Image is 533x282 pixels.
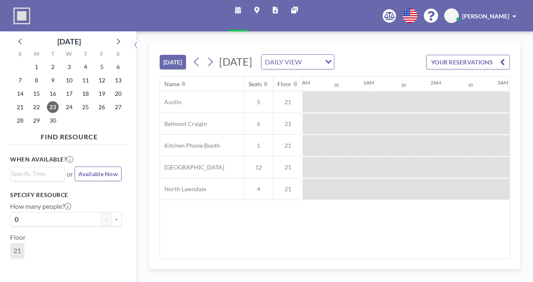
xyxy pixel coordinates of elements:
span: JJ [449,12,454,20]
span: Tuesday, September 30, 2025 [47,115,59,126]
span: Monday, September 1, 2025 [31,61,42,73]
span: Wednesday, September 10, 2025 [63,74,75,86]
span: Thursday, September 11, 2025 [80,74,91,86]
button: - [101,212,111,226]
span: 21 [273,120,303,128]
span: 21 [13,246,21,255]
span: Wednesday, September 3, 2025 [63,61,75,73]
span: Monday, September 15, 2025 [31,88,42,100]
span: Sunday, September 7, 2025 [14,74,26,86]
span: Thursday, September 4, 2025 [80,61,91,73]
span: Monday, September 22, 2025 [31,101,42,113]
span: 5 [244,98,273,106]
span: 12 [244,164,273,171]
span: Available Now [78,170,118,177]
input: Search for option [11,169,60,178]
div: 1AM [363,79,374,86]
img: organization-logo [13,8,30,24]
h4: FIND RESOURCE [10,129,128,141]
span: Friday, September 26, 2025 [96,101,108,113]
div: 30 [334,82,339,88]
div: M [28,49,45,60]
div: S [110,49,126,60]
span: Monday, September 8, 2025 [31,74,42,86]
span: Thursday, September 18, 2025 [80,88,91,100]
span: [GEOGRAPHIC_DATA] [160,164,224,171]
span: [PERSON_NAME] [462,13,509,20]
span: 6 [244,120,273,128]
div: [DATE] [57,36,81,47]
span: Wednesday, September 17, 2025 [63,88,75,100]
div: W [61,49,78,60]
span: Saturday, September 27, 2025 [112,101,124,113]
div: Seats [248,80,262,88]
div: Floor [277,80,292,88]
div: S [12,49,28,60]
span: Wednesday, September 24, 2025 [63,101,75,113]
label: Floor [10,233,26,241]
span: Belmont Craigin [160,120,207,128]
div: Name [164,80,180,88]
span: Saturday, September 13, 2025 [112,74,124,86]
button: YOUR RESERVATIONS [426,55,510,69]
span: 21 [273,142,303,149]
span: Monday, September 29, 2025 [31,115,42,126]
span: Saturday, September 20, 2025 [112,88,124,100]
div: F [93,49,110,60]
div: 12AM [296,79,310,86]
h3: Specify resource [10,191,122,199]
span: Friday, September 12, 2025 [96,74,108,86]
div: Search for option [261,55,334,69]
button: + [111,212,122,226]
input: Search for option [304,56,320,67]
span: Saturday, September 6, 2025 [112,61,124,73]
div: 30 [401,82,406,88]
span: Friday, September 19, 2025 [96,88,108,100]
span: Sunday, September 28, 2025 [14,115,26,126]
div: 3AM [497,79,508,86]
span: Tuesday, September 2, 2025 [47,61,59,73]
span: Austin [160,98,181,106]
span: North Lawndale [160,185,206,193]
span: Tuesday, September 16, 2025 [47,88,59,100]
div: T [77,49,93,60]
div: 2AM [430,79,441,86]
div: 30 [468,82,473,88]
span: Sunday, September 14, 2025 [14,88,26,100]
span: Sunday, September 21, 2025 [14,101,26,113]
span: Tuesday, September 23, 2025 [47,101,59,113]
span: 21 [273,185,303,193]
span: Kitchen Phone Booth [160,142,220,149]
span: [DATE] [219,55,252,68]
div: T [45,49,61,60]
button: Available Now [75,167,122,181]
span: or [67,170,73,178]
label: How many people? [10,202,71,210]
span: Friday, September 5, 2025 [96,61,108,73]
span: 21 [273,98,303,106]
div: Search for option [10,167,65,180]
span: DAILY VIEW [263,56,303,67]
span: 21 [273,164,303,171]
button: [DATE] [160,55,186,69]
label: Type [10,265,24,273]
span: 1 [244,142,273,149]
span: Tuesday, September 9, 2025 [47,74,59,86]
span: 4 [244,185,273,193]
span: Thursday, September 25, 2025 [80,101,91,113]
